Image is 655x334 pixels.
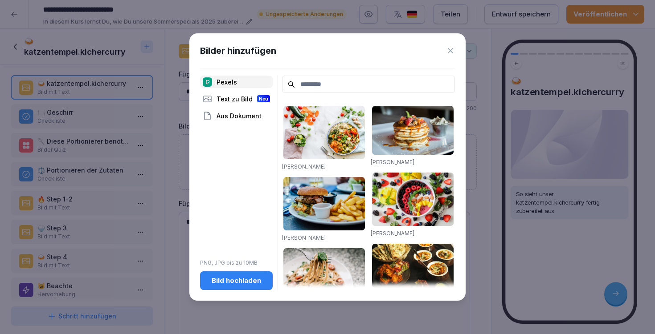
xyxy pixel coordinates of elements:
h1: Bilder hinzufügen [200,44,276,57]
a: [PERSON_NAME] [371,230,414,237]
img: pexels-photo-376464.jpeg [372,106,454,154]
div: Aus Dokument [200,109,273,122]
div: Neu [257,95,270,102]
div: Text zu Bild [200,93,273,105]
img: pexels-photo-958545.jpeg [372,244,454,288]
img: pexels-photo-1279330.jpeg [283,248,365,302]
img: pexels-photo-70497.jpeg [283,177,365,230]
a: [PERSON_NAME] [371,159,414,165]
img: pexels.png [203,77,212,87]
div: Pexels [200,76,273,88]
p: PNG, JPG bis zu 10MB [200,259,273,267]
button: Bild hochladen [200,271,273,290]
a: [PERSON_NAME] [282,163,326,170]
div: Bild hochladen [207,276,266,286]
img: pexels-photo-1640777.jpeg [283,106,365,159]
a: [PERSON_NAME] [282,234,326,241]
img: pexels-photo-1099680.jpeg [372,173,454,226]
